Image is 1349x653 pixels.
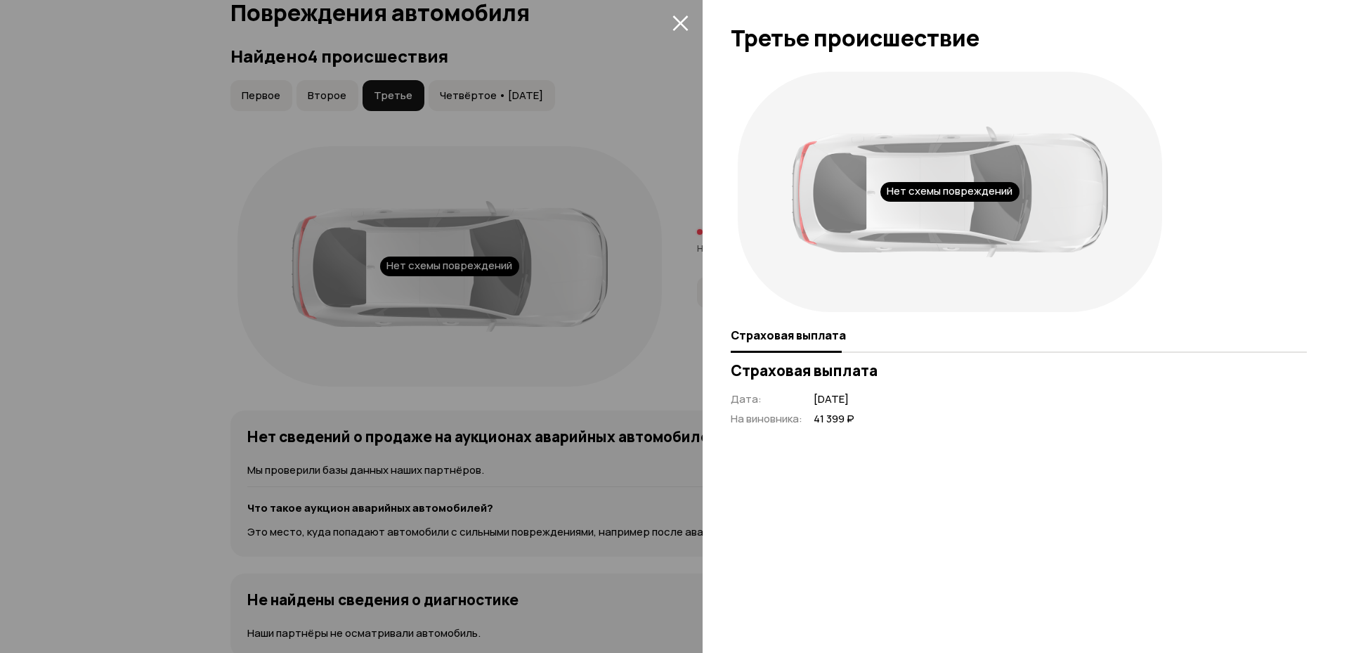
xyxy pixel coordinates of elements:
span: На виновника : [731,411,802,426]
button: закрыть [669,11,691,34]
span: [DATE] [814,392,854,407]
span: Дата : [731,392,762,406]
span: Страховая выплата [731,328,846,342]
span: 41 399 ₽ [814,412,854,427]
div: Нет схемы повреждений [880,182,1019,202]
h3: Страховая выплата [731,361,1307,380]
